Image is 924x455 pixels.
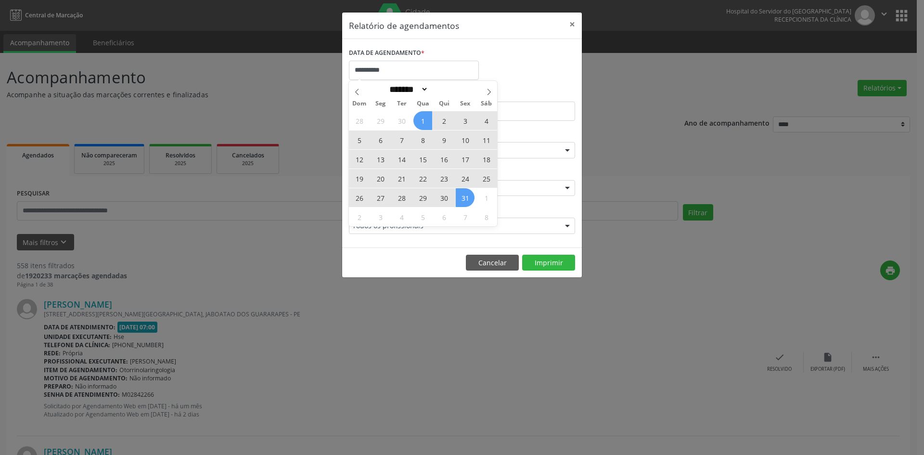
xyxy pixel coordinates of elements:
[456,150,475,169] span: Outubro 17, 2025
[391,101,412,107] span: Ter
[413,150,432,169] span: Outubro 15, 2025
[371,130,390,149] span: Outubro 6, 2025
[370,101,391,107] span: Seg
[413,130,432,149] span: Outubro 8, 2025
[435,188,453,207] span: Outubro 30, 2025
[435,169,453,188] span: Outubro 23, 2025
[435,150,453,169] span: Outubro 16, 2025
[386,84,428,94] select: Month
[435,111,453,130] span: Outubro 2, 2025
[464,87,575,102] label: ATÉ
[435,130,453,149] span: Outubro 9, 2025
[456,208,475,226] span: Novembro 7, 2025
[350,111,369,130] span: Setembro 28, 2025
[413,188,432,207] span: Outubro 29, 2025
[371,169,390,188] span: Outubro 20, 2025
[350,208,369,226] span: Novembro 2, 2025
[349,46,424,61] label: DATA DE AGENDAMENTO
[563,13,582,36] button: Close
[349,101,370,107] span: Dom
[392,208,411,226] span: Novembro 4, 2025
[371,208,390,226] span: Novembro 3, 2025
[476,101,497,107] span: Sáb
[456,169,475,188] span: Outubro 24, 2025
[477,169,496,188] span: Outubro 25, 2025
[392,150,411,169] span: Outubro 14, 2025
[392,130,411,149] span: Outubro 7, 2025
[392,111,411,130] span: Setembro 30, 2025
[413,169,432,188] span: Outubro 22, 2025
[455,101,476,107] span: Sex
[413,111,432,130] span: Outubro 1, 2025
[371,150,390,169] span: Outubro 13, 2025
[392,169,411,188] span: Outubro 21, 2025
[412,101,434,107] span: Qua
[466,255,519,271] button: Cancelar
[350,188,369,207] span: Outubro 26, 2025
[350,169,369,188] span: Outubro 19, 2025
[413,208,432,226] span: Novembro 5, 2025
[477,150,496,169] span: Outubro 18, 2025
[371,188,390,207] span: Outubro 27, 2025
[477,130,496,149] span: Outubro 11, 2025
[428,84,460,94] input: Year
[350,150,369,169] span: Outubro 12, 2025
[456,111,475,130] span: Outubro 3, 2025
[477,208,496,226] span: Novembro 8, 2025
[456,188,475,207] span: Outubro 31, 2025
[477,188,496,207] span: Novembro 1, 2025
[477,111,496,130] span: Outubro 4, 2025
[349,19,459,32] h5: Relatório de agendamentos
[371,111,390,130] span: Setembro 29, 2025
[434,101,455,107] span: Qui
[392,188,411,207] span: Outubro 28, 2025
[435,208,453,226] span: Novembro 6, 2025
[522,255,575,271] button: Imprimir
[350,130,369,149] span: Outubro 5, 2025
[456,130,475,149] span: Outubro 10, 2025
